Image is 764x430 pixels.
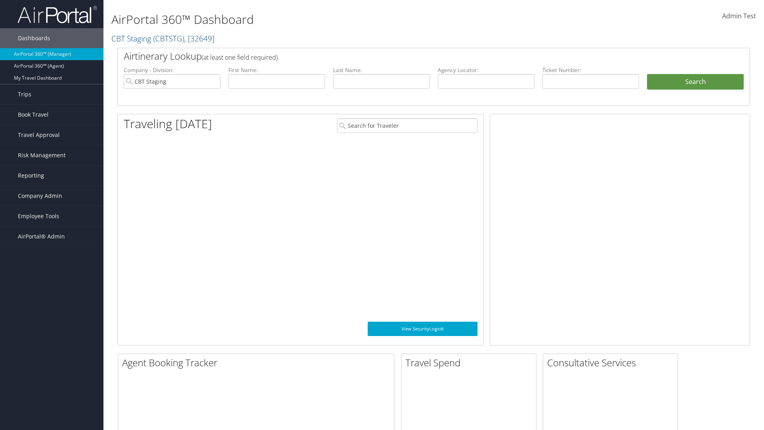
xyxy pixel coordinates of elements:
label: First Name: [228,66,325,74]
a: CBT Staging [111,33,214,44]
label: Agency Locator: [438,66,534,74]
span: , [ 32649 ] [184,33,214,44]
span: Dashboards [18,28,50,48]
span: Travel Approval [18,125,60,145]
span: Company Admin [18,186,62,206]
span: Book Travel [18,105,49,125]
a: View SecurityLogic® [368,322,477,336]
button: Search [647,74,744,90]
img: airportal-logo.png [18,5,97,24]
h2: Travel Spend [405,356,536,369]
h2: Agent Booking Tracker [122,356,394,369]
span: Reporting [18,166,44,186]
span: Employee Tools [18,206,59,226]
span: ( CBTSTG ) [153,33,184,44]
input: Search for Traveler [337,118,477,133]
span: (at least one field required) [202,53,278,62]
a: Admin Test [722,4,756,29]
span: Risk Management [18,145,66,165]
label: Last Name: [333,66,430,74]
h1: AirPortal 360™ Dashboard [111,11,541,28]
h2: Airtinerary Lookup [124,49,691,63]
span: Trips [18,84,31,104]
label: Company - Division: [124,66,220,74]
h2: Consultative Services [547,356,678,369]
h1: Traveling [DATE] [124,115,212,132]
span: AirPortal® Admin [18,227,65,246]
label: Ticket Number: [542,66,639,74]
span: Admin Test [722,12,756,20]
